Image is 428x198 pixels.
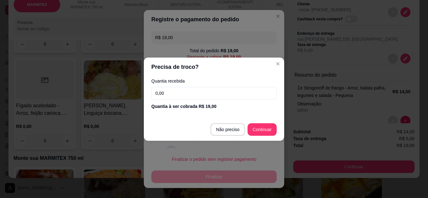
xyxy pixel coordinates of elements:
button: Close [273,59,283,69]
button: Continuar [248,123,277,136]
header: Precisa de troco? [144,58,284,76]
button: Não preciso [211,123,245,136]
label: Quantia recebida [151,79,277,83]
div: Quantia à ser cobrada R$ 19,00 [151,103,277,109]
